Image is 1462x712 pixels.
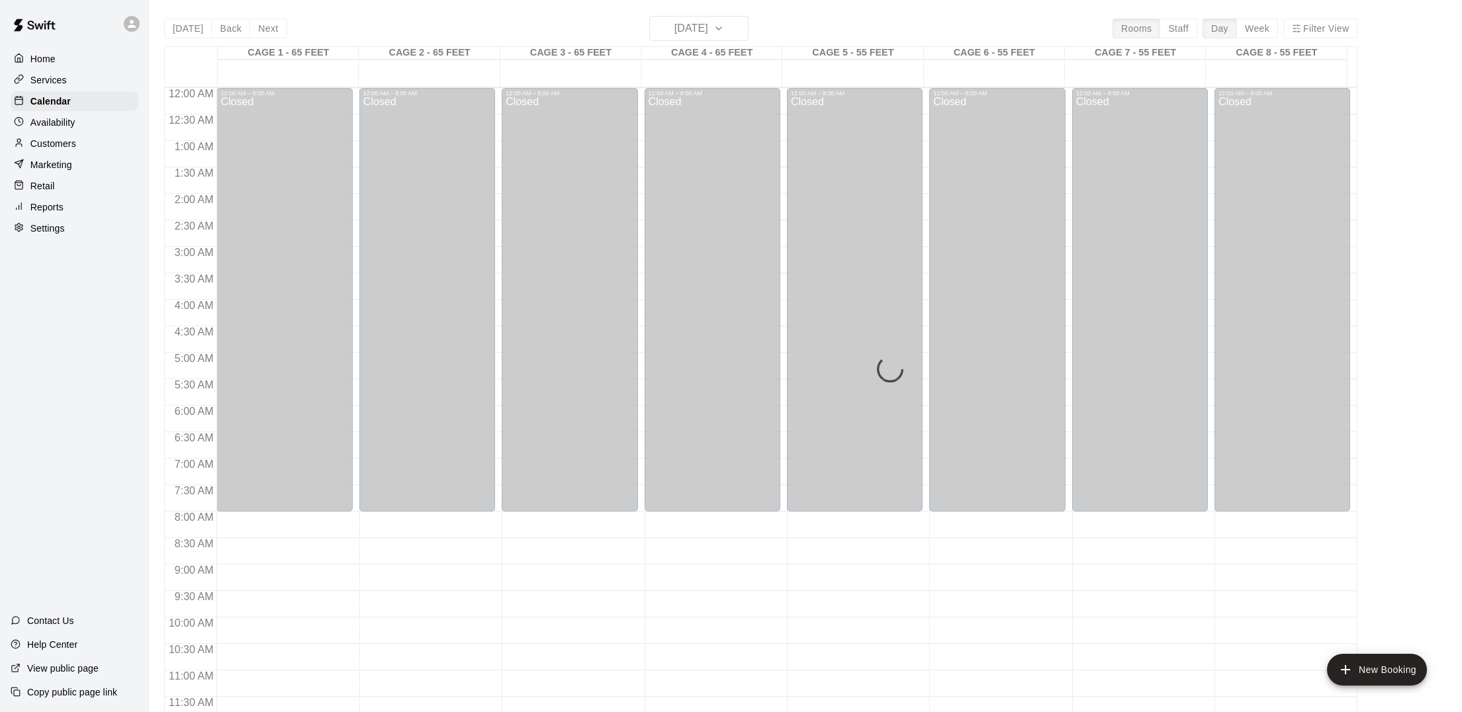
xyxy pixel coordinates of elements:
[27,686,117,699] p: Copy public page link
[171,459,217,470] span: 7:00 AM
[30,73,67,87] p: Services
[165,670,217,682] span: 11:00 AM
[171,247,217,258] span: 3:00 AM
[11,197,138,217] a: Reports
[171,167,217,179] span: 1:30 AM
[165,114,217,126] span: 12:30 AM
[165,617,217,629] span: 10:00 AM
[649,97,776,516] div: Closed
[506,90,633,97] div: 12:00 AM – 8:00 AM
[641,47,782,60] div: CAGE 4 - 65 FEET
[363,90,491,97] div: 12:00 AM – 8:00 AM
[11,218,138,238] a: Settings
[171,432,217,443] span: 6:30 AM
[791,97,919,516] div: Closed
[220,90,348,97] div: 12:00 AM – 8:00 AM
[933,90,1061,97] div: 12:00 AM – 8:00 AM
[1218,97,1346,516] div: Closed
[165,644,217,655] span: 10:30 AM
[506,97,633,516] div: Closed
[171,512,217,523] span: 8:00 AM
[1214,88,1350,512] div: 12:00 AM – 8:00 AM: Closed
[11,70,138,90] a: Services
[171,273,217,285] span: 3:30 AM
[359,47,500,60] div: CAGE 2 - 65 FEET
[171,538,217,549] span: 8:30 AM
[933,97,1061,516] div: Closed
[30,52,56,66] p: Home
[791,90,919,97] div: 12:00 AM – 8:00 AM
[1327,654,1427,686] button: add
[500,47,641,60] div: CAGE 3 - 65 FEET
[502,88,637,512] div: 12:00 AM – 8:00 AM: Closed
[171,406,217,417] span: 6:00 AM
[11,134,138,154] a: Customers
[645,88,780,512] div: 12:00 AM – 8:00 AM: Closed
[216,88,352,512] div: 12:00 AM – 8:00 AM: Closed
[787,88,923,512] div: 12:00 AM – 8:00 AM: Closed
[171,300,217,311] span: 4:00 AM
[30,158,72,171] p: Marketing
[171,379,217,390] span: 5:30 AM
[171,353,217,364] span: 5:00 AM
[782,47,923,60] div: CAGE 5 - 55 FEET
[171,141,217,152] span: 1:00 AM
[27,662,99,675] p: View public page
[27,638,77,651] p: Help Center
[1218,90,1346,97] div: 12:00 AM – 8:00 AM
[1206,47,1347,60] div: CAGE 8 - 55 FEET
[1076,97,1204,516] div: Closed
[30,222,65,235] p: Settings
[359,88,495,512] div: 12:00 AM – 8:00 AM: Closed
[929,88,1065,512] div: 12:00 AM – 8:00 AM: Closed
[11,49,138,69] a: Home
[30,116,75,129] p: Availability
[924,47,1065,60] div: CAGE 6 - 55 FEET
[11,155,138,175] a: Marketing
[11,112,138,132] a: Availability
[11,91,138,111] a: Calendar
[363,97,491,516] div: Closed
[1076,90,1204,97] div: 12:00 AM – 8:00 AM
[649,90,776,97] div: 12:00 AM – 8:00 AM
[218,47,359,60] div: CAGE 1 - 65 FEET
[171,485,217,496] span: 7:30 AM
[171,194,217,205] span: 2:00 AM
[171,591,217,602] span: 9:30 AM
[171,564,217,576] span: 9:00 AM
[171,326,217,337] span: 4:30 AM
[27,614,74,627] p: Contact Us
[220,97,348,516] div: Closed
[11,176,138,196] a: Retail
[171,220,217,232] span: 2:30 AM
[1065,47,1206,60] div: CAGE 7 - 55 FEET
[165,88,217,99] span: 12:00 AM
[30,200,64,214] p: Reports
[30,95,71,108] p: Calendar
[30,179,55,193] p: Retail
[165,697,217,708] span: 11:30 AM
[1072,88,1208,512] div: 12:00 AM – 8:00 AM: Closed
[30,137,76,150] p: Customers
